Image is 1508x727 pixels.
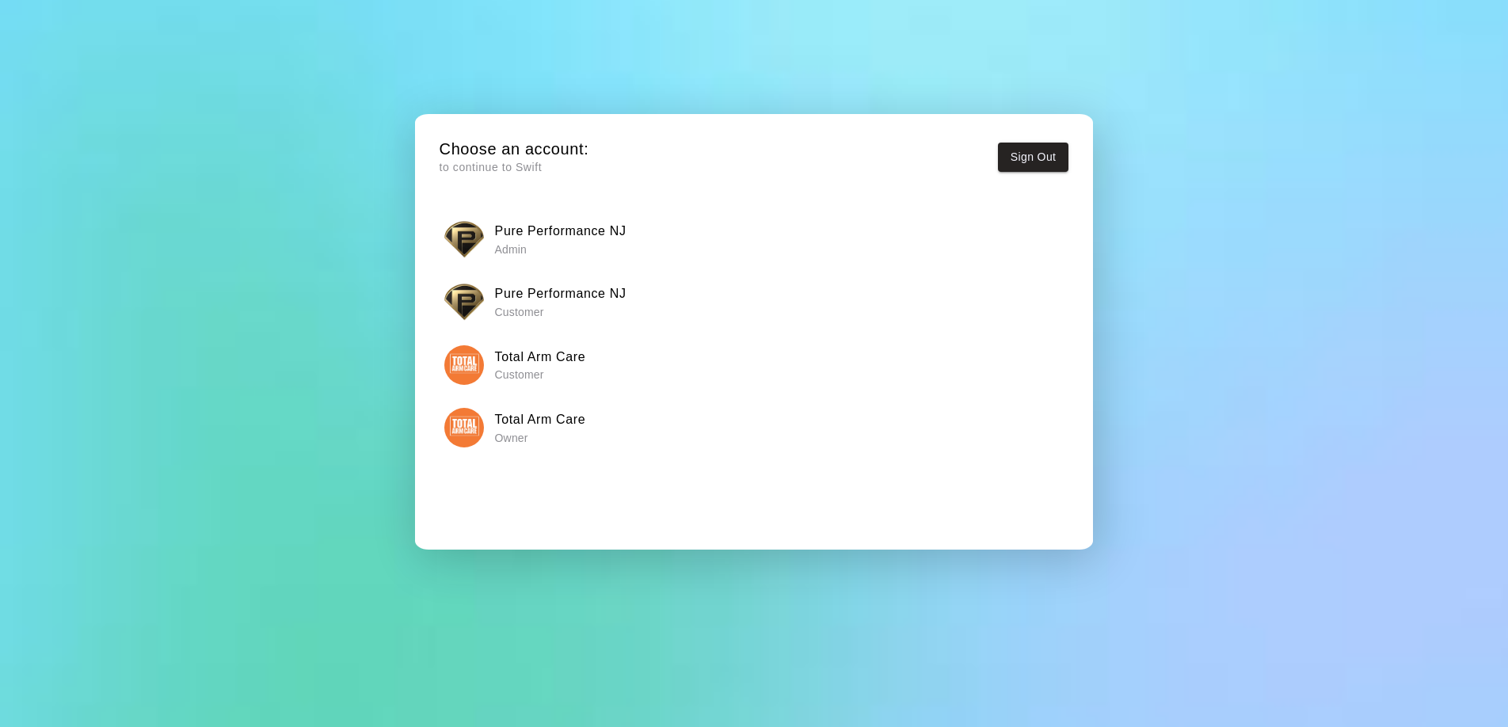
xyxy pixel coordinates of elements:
p: Customer [495,367,586,383]
p: Admin [495,242,626,257]
img: Total Arm Care [444,345,484,385]
button: Total Arm CareTotal Arm Care Owner [440,402,1069,452]
h6: Total Arm Care [495,409,586,430]
button: Pure Performance NJPure Performance NJ Admin [440,214,1069,264]
p: Customer [495,304,626,320]
h6: Pure Performance NJ [495,221,626,242]
button: Total Arm CareTotal Arm Care Customer [440,340,1069,390]
p: to continue to Swift [440,159,589,176]
img: Pure Performance NJ [444,282,484,322]
p: Owner [495,430,586,446]
img: Pure Performance NJ [444,219,484,259]
button: Pure Performance NJPure Performance NJ Customer [440,277,1069,327]
h6: Pure Performance NJ [495,284,626,304]
img: Total Arm Care [444,408,484,447]
button: Sign Out [998,143,1069,172]
h6: Total Arm Care [495,347,586,367]
h5: Choose an account: [440,139,589,160]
